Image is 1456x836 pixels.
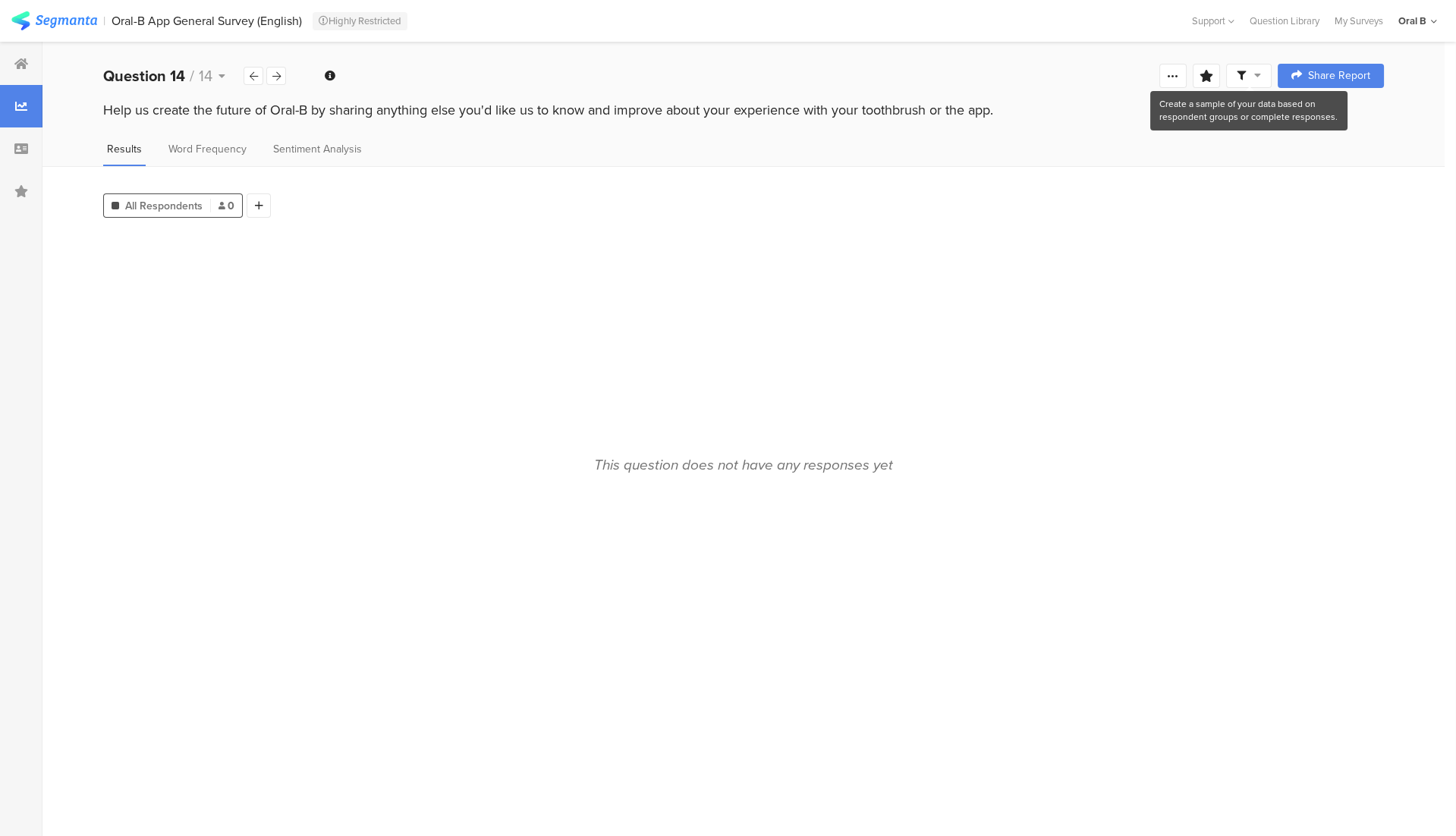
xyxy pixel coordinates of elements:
div: Highly Restricted [313,12,407,30]
span: Word Frequency [168,141,247,157]
div: Oral-B App General Survey (English) [112,14,302,28]
div: This question does not have any responses yet [594,454,893,476]
span: All Respondents [125,198,203,214]
a: My Surveys [1327,14,1391,28]
span: 0 [219,198,234,214]
div: Oral B [1398,14,1426,28]
span: Create a sample of your data based on respondent groups or complete responses. [1159,97,1338,124]
div: | [103,12,105,30]
div: Help us create the future of Oral-B by sharing anything else you'd like us to know and improve ab... [103,100,1384,120]
span: Share Report [1308,71,1370,81]
span: Results [107,141,142,157]
b: Question 14 [103,64,185,87]
span: 14 [199,64,212,87]
div: Support [1192,9,1234,33]
span: Sentiment Analysis [273,141,362,157]
a: Question Library [1242,14,1327,28]
span: / [190,64,194,87]
img: segmanta logo [11,11,97,30]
